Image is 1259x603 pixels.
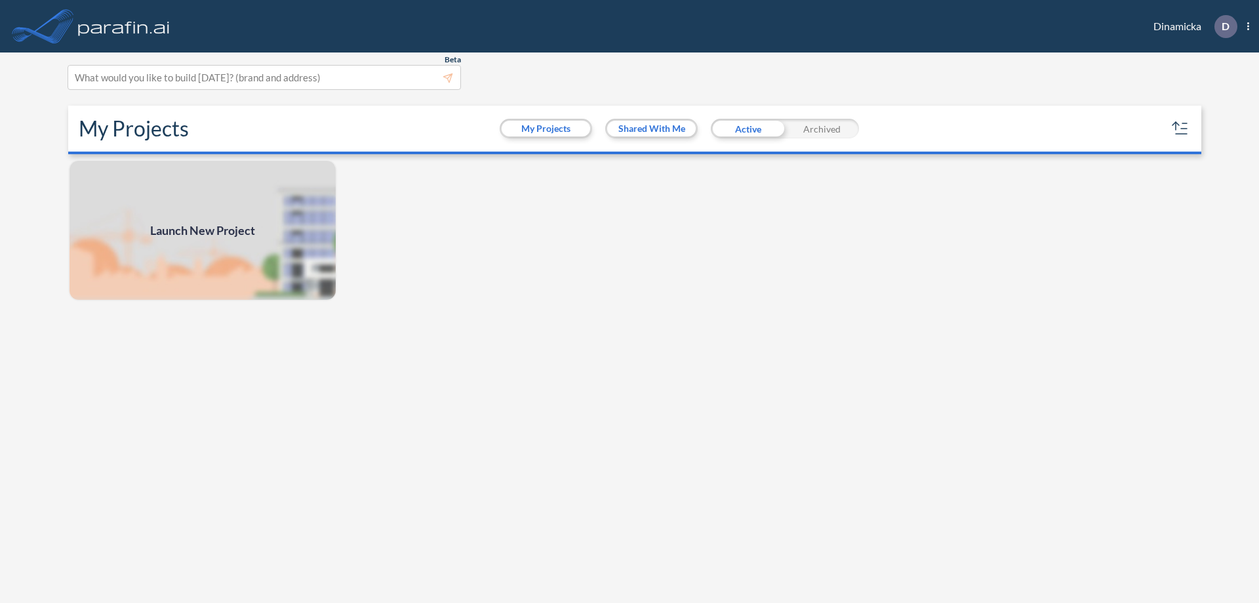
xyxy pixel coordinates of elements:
[150,222,255,239] span: Launch New Project
[1170,118,1191,139] button: sort
[68,159,337,301] img: add
[711,119,785,138] div: Active
[68,159,337,301] a: Launch New Project
[445,54,461,65] span: Beta
[75,13,172,39] img: logo
[502,121,590,136] button: My Projects
[785,119,859,138] div: Archived
[1222,20,1229,32] p: D
[607,121,696,136] button: Shared With Me
[1134,15,1249,38] div: Dinamicka
[79,116,189,141] h2: My Projects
